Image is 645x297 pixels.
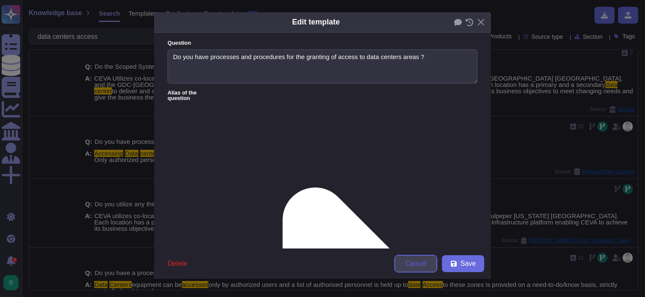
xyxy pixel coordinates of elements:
[405,260,426,267] span: Cancel
[395,255,437,272] button: Cancel
[161,255,194,272] button: Delete
[168,260,187,267] span: Delete
[168,49,477,84] textarea: Do you have processes and procedures for the granting of access to data centers areas ?
[168,40,477,46] label: Question
[461,260,476,267] span: Save
[474,16,488,29] button: Close
[292,16,340,28] div: Edit template
[442,255,484,272] button: Save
